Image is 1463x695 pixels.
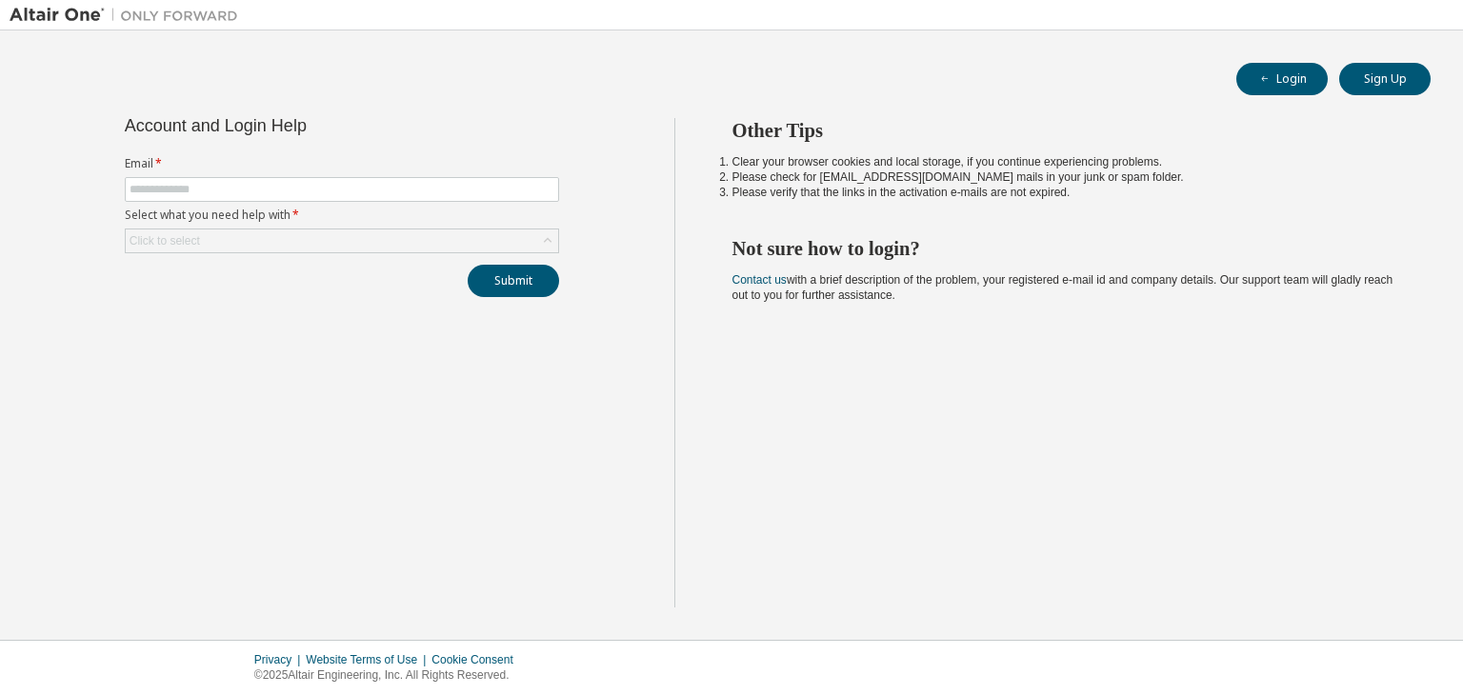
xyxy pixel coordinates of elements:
div: Click to select [130,233,200,248]
div: Click to select [126,229,558,252]
button: Submit [468,265,559,297]
h2: Not sure how to login? [732,236,1397,261]
label: Email [125,156,559,171]
button: Login [1236,63,1328,95]
div: Account and Login Help [125,118,472,133]
label: Select what you need help with [125,208,559,223]
div: Cookie Consent [431,652,524,667]
li: Clear your browser cookies and local storage, if you continue experiencing problems. [732,154,1397,169]
li: Please verify that the links in the activation e-mails are not expired. [732,185,1397,200]
a: Contact us [732,273,787,287]
img: Altair One [10,6,248,25]
p: © 2025 Altair Engineering, Inc. All Rights Reserved. [254,667,525,684]
div: Privacy [254,652,306,667]
span: with a brief description of the problem, your registered e-mail id and company details. Our suppo... [732,273,1393,302]
li: Please check for [EMAIL_ADDRESS][DOMAIN_NAME] mails in your junk or spam folder. [732,169,1397,185]
div: Website Terms of Use [306,652,431,667]
h2: Other Tips [732,118,1397,143]
button: Sign Up [1339,63,1431,95]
